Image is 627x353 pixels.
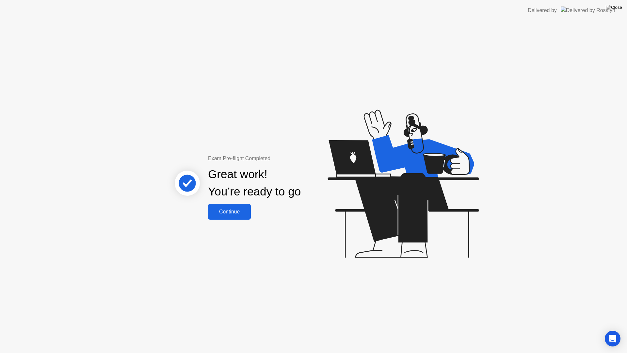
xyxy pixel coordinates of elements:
button: Continue [208,204,251,220]
div: Great work! You’re ready to go [208,166,301,200]
img: Delivered by Rosalyn [561,7,615,14]
img: Close [606,5,622,10]
div: Continue [210,209,249,215]
div: Open Intercom Messenger [605,331,620,346]
div: Delivered by [528,7,557,14]
div: Exam Pre-flight Completed [208,155,343,162]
